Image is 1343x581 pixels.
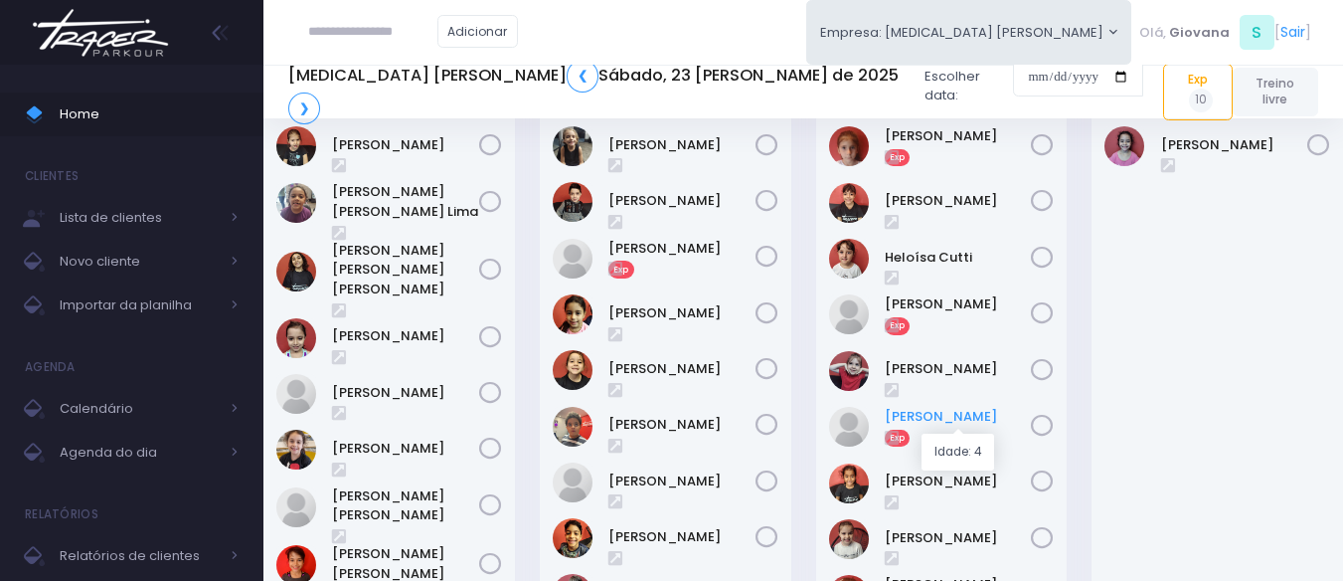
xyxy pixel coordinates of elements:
[60,205,219,231] span: Lista de clientes
[60,292,219,318] span: Importar da planilha
[1163,64,1233,120] a: Exp10
[276,487,316,527] img: Manuela Quintilio Gonçalves Silva
[553,126,592,166] img: Arthur Amancio Baldasso
[437,15,519,48] a: Adicionar
[553,294,592,334] img: Helena Sass Lopes
[1104,126,1144,166] img: Isabella Palma Reis
[553,407,592,447] img: Levi Teofilo de Almeida Neto
[829,464,869,503] img: Manuela Teixeira Isique
[885,407,1032,427] a: [PERSON_NAME]
[276,183,316,223] img: Ana Clara Vicalvi DOliveira Lima
[332,439,479,459] a: [PERSON_NAME]
[60,396,219,422] span: Calendário
[276,252,316,291] img: Giovana Ferroni Gimenes de Almeida
[885,126,1032,146] a: [PERSON_NAME]
[608,359,755,379] a: [PERSON_NAME]
[1280,22,1305,43] a: Sair
[1189,89,1213,112] span: 10
[25,494,98,534] h4: Relatórios
[1131,10,1318,55] div: [ ]
[276,318,316,358] img: LAURA ORTIZ CAMPOS VIEIRA
[60,249,219,275] span: Novo cliente
[553,463,592,502] img: Lucas Marques
[608,135,755,155] a: [PERSON_NAME]
[332,241,479,299] a: [PERSON_NAME] [PERSON_NAME] [PERSON_NAME]
[332,182,479,221] a: [PERSON_NAME] [PERSON_NAME] Lima
[288,60,908,124] h5: [MEDICAL_DATA] [PERSON_NAME] Sábado, 23 [PERSON_NAME] de 2025
[553,518,592,558] img: Léo Sass Lopes
[885,472,1032,491] a: [PERSON_NAME]
[829,351,869,391] img: Laís Silva de Mendonça
[288,53,1143,130] div: Escolher data:
[608,239,755,259] a: [PERSON_NAME]
[1139,23,1166,43] span: Olá,
[25,156,79,196] h4: Clientes
[288,93,320,125] a: ❯
[60,101,239,127] span: Home
[885,528,1032,548] a: [PERSON_NAME]
[1240,15,1274,50] span: S
[829,519,869,559] img: Marcela Herdt Garisto
[885,248,1032,268] a: Heloísa Cutti
[60,543,219,569] span: Relatórios de clientes
[276,126,316,166] img: Alice Silva de Mendonça
[885,359,1032,379] a: [PERSON_NAME]
[25,347,76,387] h4: Agenda
[885,191,1032,211] a: [PERSON_NAME]
[553,182,592,222] img: Benicio Domingos Barbosa
[829,126,869,166] img: Bianca Munaretto Fonte
[276,374,316,414] img: Laís Bacini Amorim
[608,527,755,547] a: [PERSON_NAME]
[608,472,755,491] a: [PERSON_NAME]
[276,430,316,470] img: Lívia Fontoura Machado Liberal
[553,350,592,390] img: Laís de Moraes Salgado
[885,294,1032,314] a: [PERSON_NAME]
[1233,68,1318,116] a: Treino livre
[608,415,755,435] a: [PERSON_NAME]
[608,303,755,323] a: [PERSON_NAME]
[332,135,479,155] a: [PERSON_NAME]
[829,294,869,334] img: Laura Almeida
[332,486,479,525] a: [PERSON_NAME] [PERSON_NAME]
[608,191,755,211] a: [PERSON_NAME]
[567,60,598,93] a: ❮
[553,239,592,279] img: Davi Silvério Lourençato
[829,239,869,279] img: Heloísa Cutti Iagalo
[829,407,869,447] img: Manuela Delmond
[1161,135,1308,155] a: [PERSON_NAME]
[60,440,219,466] span: Agenda do dia
[922,434,994,471] div: Idade: 4
[829,183,869,223] img: Diana ferreira dos santos
[332,383,479,403] a: [PERSON_NAME]
[1169,23,1230,43] span: Giovana
[332,326,479,346] a: [PERSON_NAME]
